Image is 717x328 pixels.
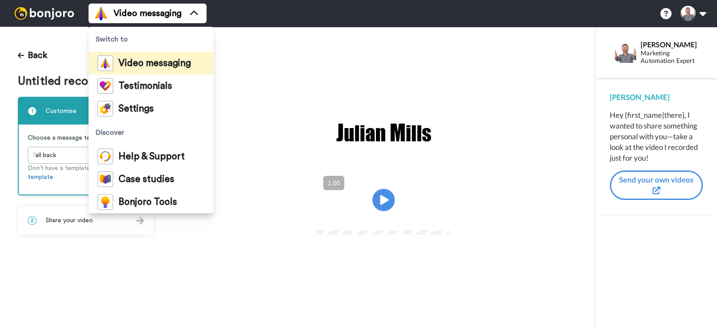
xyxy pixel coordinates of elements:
div: Hey {first_name|there}, I wanted to share something personal with you—take a look at the video I ... [610,110,703,163]
img: settings-colored.svg [97,101,113,116]
span: Bonjoro Tools [118,198,177,207]
div: [PERSON_NAME] [641,40,702,49]
a: Create a new template [28,165,134,180]
img: f8494b91-53e0-4db8-ac0e-ddbef9ae8874 [334,118,433,147]
img: Profile Image [615,42,636,63]
div: Marketing Automation Expert [641,50,702,65]
img: bj-logo-header-white.svg [11,7,78,20]
div: [PERSON_NAME] [610,92,703,103]
span: Switch to [89,27,214,52]
img: case-study-colored.svg [97,171,113,187]
span: Case studies [118,175,174,184]
span: Help & Support [118,152,185,161]
a: Video messaging [89,52,214,75]
span: Untitled recording [18,75,120,88]
img: vm-color.svg [97,55,113,71]
a: Case studies [89,168,214,191]
span: Testimonials [118,82,172,91]
button: Send your own videos [610,170,703,200]
p: Don’t have a template? [28,164,144,182]
a: Help & Support [89,145,214,168]
a: Bonjoro Tools [89,191,214,213]
span: Discover [89,120,214,145]
div: 2Share your video [18,206,154,235]
button: Back [18,45,47,66]
img: arrow.svg [136,217,144,224]
img: help-and-support-colored.svg [97,149,113,164]
span: Video messaging [114,7,181,20]
span: Settings [118,104,154,113]
span: 2 [28,216,37,225]
a: Testimonials [89,75,214,97]
img: Full screen [434,213,443,222]
img: bj-tools-colored.svg [97,194,113,210]
p: Choose a message template [28,133,144,142]
a: Settings [89,97,214,120]
span: Share your video [46,216,93,225]
span: Video messaging [118,59,191,68]
span: 1 [28,107,37,116]
img: tm-color.svg [97,78,113,94]
span: Customise [46,107,76,116]
img: vm-color.svg [94,6,108,21]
